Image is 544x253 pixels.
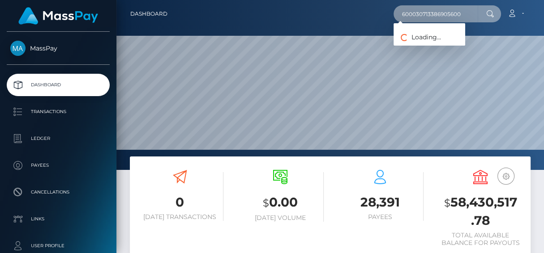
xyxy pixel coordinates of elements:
span: MassPay [7,44,110,52]
a: Dashboard [7,74,110,96]
h6: [DATE] Transactions [137,213,223,221]
h3: 58,430,517.78 [437,194,524,229]
img: MassPay [10,41,26,56]
small: $ [263,197,269,209]
p: Payees [10,159,106,172]
p: Cancellations [10,186,106,199]
a: Links [7,208,110,230]
a: Cancellations [7,181,110,203]
small: $ [444,197,450,209]
a: Payees [7,154,110,177]
h6: Total Available Balance for Payouts [437,232,524,247]
h3: 0.00 [237,194,324,212]
h3: 28,391 [337,194,424,211]
a: Dashboard [130,4,167,23]
a: Transactions [7,101,110,123]
h6: [DATE] Volume [237,214,324,222]
img: MassPay Logo [18,7,98,25]
p: Transactions [10,105,106,118]
span: Loading... [394,33,441,41]
a: Ledger [7,127,110,150]
input: Search... [394,5,478,22]
p: Dashboard [10,78,106,92]
p: User Profile [10,239,106,253]
p: Ledger [10,132,106,145]
h6: Payees [337,213,424,221]
h3: 0 [137,194,223,211]
p: Links [10,212,106,226]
